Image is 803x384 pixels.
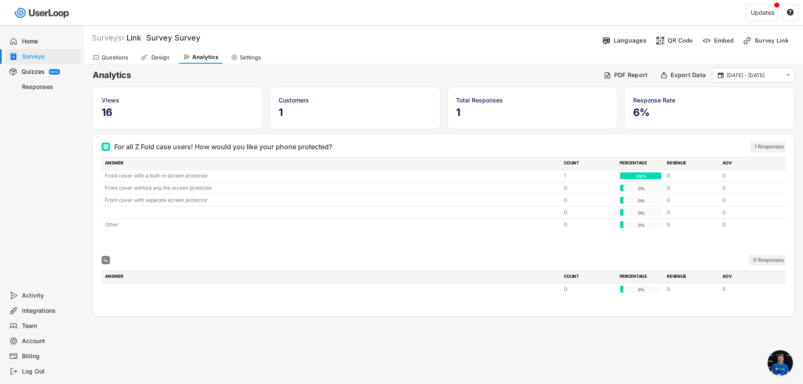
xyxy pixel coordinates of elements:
[22,307,78,315] div: Integrations
[717,72,725,79] button: 
[13,4,72,21] img: userloop-logo-01.svg
[768,350,793,376] div: Open chat
[102,54,128,61] div: Questions
[105,184,559,192] div: Front cover without any the screen protector
[614,71,648,79] div: PDF Report
[667,160,717,167] div: REVENUE
[22,38,78,46] div: Home
[105,273,559,281] div: ANSWER
[727,71,782,80] input: Select Date Range
[755,37,797,44] div: Survey Link
[622,197,661,204] div: 0%
[667,172,717,180] div: 0
[622,172,661,180] div: 100%
[668,37,693,44] div: QR Code
[102,106,254,119] h5: 16
[103,258,108,263] img: Multi Select
[784,72,792,79] button: 
[722,160,773,167] div: AOV
[714,37,733,44] div: Embed
[102,96,254,105] div: Views
[671,71,706,79] div: Export Data
[622,221,661,229] div: 0%
[22,352,78,360] div: Billing
[279,96,431,105] div: Customers
[722,285,773,293] div: 0
[722,196,773,204] div: 0
[51,70,58,73] div: BETA
[722,209,773,216] div: 0
[114,142,332,152] div: For all Z Fold case users! How would you like your phone protected?
[126,33,200,42] font: Link Survey Survey
[564,172,615,180] div: 1
[92,33,124,43] div: Surveys
[564,273,615,281] div: COUNT
[279,106,431,119] h5: 1
[751,10,774,16] div: Updates
[667,221,717,228] div: 0
[93,70,597,81] h6: Analytics
[718,71,724,79] text: 
[787,9,794,16] button: 
[22,337,78,345] div: Account
[667,184,717,192] div: 0
[620,273,662,281] div: PERCENTAGE
[722,172,773,180] div: 0
[456,96,609,105] div: Total Responses
[240,54,261,61] div: Settings
[103,144,108,149] img: Multi Select
[21,68,45,76] div: Quizzes
[105,172,559,180] div: Front cover with a built-in screen protector
[722,221,773,228] div: 0
[787,8,794,16] text: 
[105,160,559,167] div: ANSWER
[22,53,78,61] div: Surveys
[622,209,661,217] div: 0%
[456,106,609,119] h5: 1
[614,37,647,44] div: Languages
[564,221,615,228] div: 0
[753,257,784,263] div: 0 Responses
[702,36,711,45] img: EmbedMinor.svg
[22,292,78,300] div: Activity
[22,368,78,376] div: Log Out
[105,196,559,204] div: Front cover with separate screen protector
[667,196,717,204] div: 0
[787,72,790,79] text: 
[743,36,752,45] img: LinkMinor.svg
[22,83,78,91] div: Responses
[656,36,665,45] img: ShopcodesMajor.svg
[622,286,661,293] div: 0%
[622,185,661,192] div: 0%
[602,36,611,45] img: Language%20Icon.svg
[564,184,615,192] div: 0
[755,143,784,150] div: 1 Responses
[192,54,218,61] div: Analytics
[722,184,773,192] div: 0
[722,273,773,281] div: AOV
[564,160,615,167] div: COUNT
[150,54,171,61] div: Design
[667,273,717,281] div: REVENUE
[564,209,615,216] div: 0
[633,96,786,105] div: Response Rate
[667,285,717,293] div: 0
[620,160,662,167] div: PERCENTAGE
[564,285,615,293] div: 0
[633,106,786,119] h5: 6%
[667,209,717,216] div: 0
[105,221,559,228] div: Other
[564,196,615,204] div: 0
[22,322,78,330] div: Team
